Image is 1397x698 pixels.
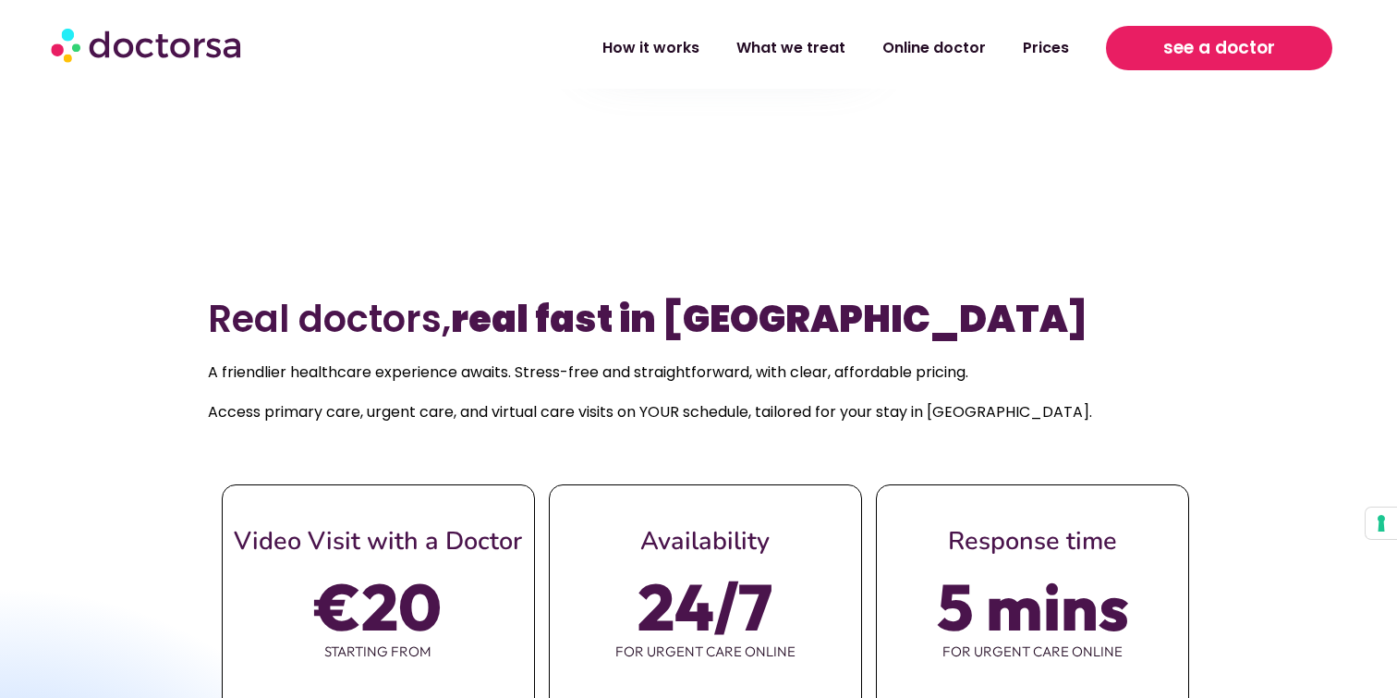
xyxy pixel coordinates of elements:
[550,632,861,671] span: for urgent care online
[208,401,1092,422] span: Access primary care, urgent care, and virtual care visits on YOUR schedule, tailored for your sta...
[315,581,442,632] span: €20
[369,27,1087,69] nav: Menu
[937,581,1129,632] span: 5 mins
[1004,27,1087,69] a: Prices
[864,27,1004,69] a: Online doctor
[208,361,968,383] span: A friendlier healthcare experience awaits. Stress-free and straightforward, with clear, affordabl...
[948,524,1117,558] span: Response time
[1106,26,1332,70] a: see a doctor
[451,293,1087,345] b: real fast in [GEOGRAPHIC_DATA]
[877,632,1188,671] span: for urgent care online
[718,27,864,69] a: What we treat
[640,524,770,558] span: Availability
[1163,33,1275,63] span: see a doctor
[218,206,1179,232] iframe: Customer reviews powered by Trustpilot
[1366,508,1397,539] button: Your consent preferences for tracking technologies
[234,524,522,558] span: Video Visit with a Doctor​​
[638,581,772,632] span: 24/7
[584,27,718,69] a: How it works
[208,297,1190,341] h2: Real doctors,
[223,632,534,671] span: starting from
